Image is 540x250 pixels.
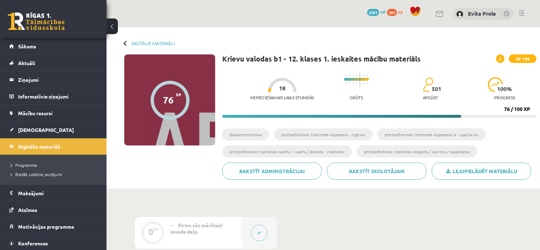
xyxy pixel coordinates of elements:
span: mP [380,9,386,15]
a: 2301 mP [367,9,386,15]
span: Mācību resursi [18,110,53,116]
p: Nepieciešamais laiks stundās [250,95,314,100]
legend: Ziņojumi [18,71,98,88]
p: Grūts [350,95,363,100]
span: Biežāk uzdotie jautājumi [11,171,62,177]
a: Informatīvie ziņojumi [9,88,98,105]
img: icon-short-line-57e1e144782c952c97e751825c79c345078a6d821885a25fce030b3d8c18986b.svg [349,74,350,76]
a: Rīgas 1. Tālmācības vidusskola [8,12,65,30]
span: XP [176,92,181,97]
li: фразеологизмы [222,128,269,140]
img: icon-long-line-d9ea69661e0d244f92f715978eff75569469978d946b2353a9bb055b3ed8787d.svg [360,73,360,86]
img: students-c634bb4e5e11cddfef0936a35e636f08e4e9abd3cc4e673bd6f9a4125e45ecb1.svg [423,77,433,92]
span: Konferences [18,240,48,246]
span: Sākums [18,43,36,49]
img: icon-progress-161ccf0a02000e728c5f80fcf4c31c7af3da0e1684b2b1d7c360e028c24a22f1.svg [488,77,503,92]
span: [DEMOGRAPHIC_DATA] [18,127,74,133]
div: XP [153,228,158,232]
img: icon-short-line-57e1e144782c952c97e751825c79c345078a6d821885a25fce030b3d8c18986b.svg [367,83,367,84]
a: Aktuāli [9,55,98,71]
a: Rakstīt skolotājam [327,163,426,180]
span: 501 [432,86,441,92]
span: Pirms sāc mācīties! Ievada daļa. [170,222,223,235]
a: Evita Prole [468,10,496,17]
span: Motivācijas programma [18,223,74,230]
span: 100 % [497,86,512,92]
a: Atzīmes [9,202,98,218]
img: icon-short-line-57e1e144782c952c97e751825c79c345078a6d821885a25fce030b3d8c18986b.svg [356,83,357,84]
span: Digitālie materiāli [18,143,60,150]
a: Maksājumi [9,185,98,201]
a: 305 xp [387,9,406,15]
div: 0 [148,229,153,235]
span: xp [398,9,403,15]
span: 2301 [367,9,379,16]
img: Evita Prole [456,11,463,18]
div: 76 [163,95,174,105]
a: Motivācijas programma [9,218,98,235]
span: Atzīmes [18,207,37,213]
span: #1 [170,223,176,228]
a: Biežāk uzdotie jautājumi [11,171,99,177]
img: icon-short-line-57e1e144782c952c97e751825c79c345078a6d821885a25fce030b3d8c18986b.svg [356,74,357,76]
p: progress [494,95,515,100]
li: употребление глаголов «одеваться - одеться» [377,128,486,140]
a: Ziņojumi [9,71,98,88]
a: [DEMOGRAPHIC_DATA] [9,122,98,138]
a: Rakstīt administrācijai [222,163,322,180]
img: icon-short-line-57e1e144782c952c97e751825c79c345078a6d821885a25fce030b3d8c18986b.svg [363,83,364,84]
img: icon-short-line-57e1e144782c952c97e751825c79c345078a6d821885a25fce030b3d8c18986b.svg [367,74,367,76]
span: XP 100 [509,54,536,63]
li: употребление глаголов «ходить / носить / надевать» [357,145,477,158]
img: icon-short-line-57e1e144782c952c97e751825c79c345078a6d821885a25fce030b3d8c18986b.svg [349,83,350,84]
legend: Maksājumi [18,185,98,201]
h1: Krievu valodas b1 - 12. klases 1. ieskaites mācību materiāls [222,54,421,63]
span: 18 [279,85,285,91]
a: Digitālie materiāli [9,138,98,155]
p: apgūst [423,95,438,100]
li: употребление глаголов «шить – сшить / вязать - связать» [222,145,352,158]
a: Digitālie materiāli [131,41,175,46]
span: 305 [387,9,397,16]
img: icon-short-line-57e1e144782c952c97e751825c79c345078a6d821885a25fce030b3d8c18986b.svg [363,74,364,76]
span: Programma [11,162,37,168]
li: употребление глаголов «одевать - одеть» [274,128,372,140]
a: Sākums [9,38,98,54]
a: Programma [11,162,99,168]
a: Mācību resursi [9,105,98,121]
span: Aktuāli [18,60,35,66]
legend: Informatīvie ziņojumi [18,88,98,105]
a: Lejupielādēt materiālu [432,163,531,180]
